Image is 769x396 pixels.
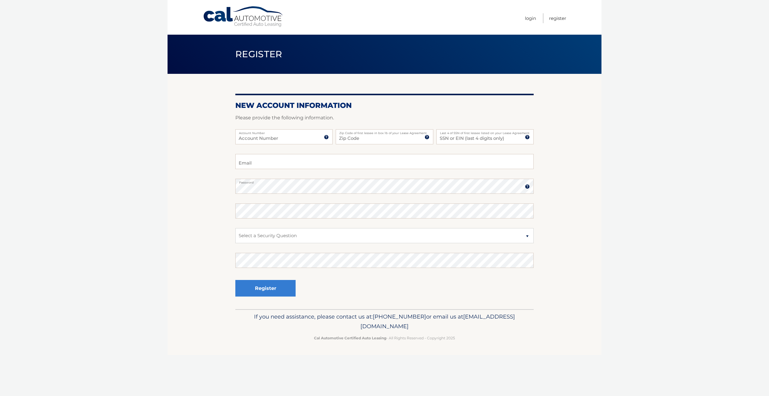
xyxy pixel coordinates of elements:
[314,336,386,340] strong: Cal Automotive Certified Auto Leasing
[203,6,284,27] a: Cal Automotive
[235,114,534,122] p: Please provide the following information.
[336,129,433,144] input: Zip Code
[425,135,429,140] img: tooltip.svg
[235,49,282,60] span: Register
[336,129,433,134] label: Zip Code of first lessee in box 1b of your Lease Agreement
[235,101,534,110] h2: New Account Information
[235,129,333,144] input: Account Number
[235,129,333,134] label: Account Number
[549,13,566,23] a: Register
[239,312,530,331] p: If you need assistance, please contact us at: or email us at
[525,135,530,140] img: tooltip.svg
[235,280,296,297] button: Register
[525,184,530,189] img: tooltip.svg
[373,313,426,320] span: [PHONE_NUMBER]
[436,129,534,144] input: SSN or EIN (last 4 digits only)
[239,335,530,341] p: - All Rights Reserved - Copyright 2025
[324,135,329,140] img: tooltip.svg
[436,129,534,134] label: Last 4 of SSN of first lessee listed on your Lease Agreement
[235,154,534,169] input: Email
[360,313,515,330] span: [EMAIL_ADDRESS][DOMAIN_NAME]
[235,179,534,184] label: Password
[525,13,536,23] a: Login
